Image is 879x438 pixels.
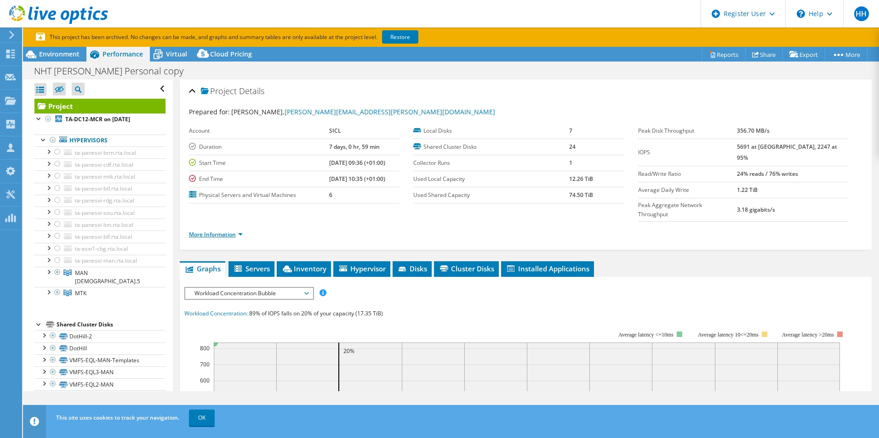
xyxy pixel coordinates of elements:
span: ta-panesxi-lon.rta.local [75,221,133,229]
a: Restore [382,30,418,44]
label: Prepared for: [189,107,230,116]
a: More Information [189,230,243,238]
label: End Time [189,174,329,184]
b: 5691 at [GEOGRAPHIC_DATA], 2247 at 95% [737,143,837,162]
label: Read/Write Ratio [638,169,737,179]
span: ta-panesxi-rdg.rta.local [75,197,134,204]
tspan: Average latency 10<=20ms [698,331,759,338]
b: 1 [569,159,572,167]
b: [DATE] 10:35 (+01:00) [329,175,385,183]
label: Collector Runs [413,158,569,168]
b: 1.22 TiB [737,186,758,194]
text: 600 [200,376,210,384]
a: DotHill [34,343,166,354]
label: Peak Disk Throughput [638,126,737,135]
span: Cluster Disks [439,264,494,273]
a: TA-DC12-MCR on [DATE] [34,113,166,125]
a: MTK [34,287,166,299]
a: OK [189,410,215,426]
label: Physical Servers and Virtual Machines [189,191,329,200]
span: MTK [75,289,86,297]
span: Inventory [281,264,326,273]
label: Account [189,126,329,135]
span: Environment [39,50,80,58]
a: ta-panesxi-brm.rta.local [34,146,166,158]
b: [DATE] 09:36 (+01:00) [329,159,385,167]
b: 12.26 TiB [569,175,593,183]
a: VMFS-EQL-MAN-Templates [34,354,166,366]
span: ta-panesxi-mtk.rta.local [75,173,135,180]
a: [PERSON_NAME][EMAIL_ADDRESS][PERSON_NAME][DOMAIN_NAME] [285,107,495,116]
b: 7 days, 0 hr, 59 min [329,143,380,151]
a: Export [782,47,825,62]
span: HH [854,6,869,21]
a: DotHill-2 [34,330,166,342]
label: IOPS [638,148,737,157]
label: Used Local Capacity [413,174,569,184]
a: ta-panesxi-sou.rta.local [34,207,166,219]
a: ta-panesxi-rdg.rta.local [34,195,166,207]
span: MAN [DEMOGRAPHIC_DATA].5 [75,269,140,285]
a: ta-panesxi-man.rta.local [34,255,166,267]
span: ta-panesxi-sou.rta.local [75,209,135,217]
span: Hypervisor [338,264,386,273]
b: 74.50 TiB [569,191,593,199]
b: 7 [569,127,572,135]
text: Average latency >20ms [782,331,834,338]
a: Project [34,99,166,113]
span: ta-panesxi-man.rta.local [75,257,137,264]
span: ta-panesxi-btl.rta.local [75,185,132,192]
span: Details [239,85,264,96]
b: 3.18 gigabits/s [737,206,775,213]
a: ta-panesxi-blf.rta.local [34,230,166,242]
a: ta-esxi1-cbg.rta.local [34,243,166,255]
span: ta-esxi1-cbg.rta.local [75,245,128,253]
label: Duration [189,142,329,152]
a: Hypervisors [34,135,166,146]
label: Peak Aggregate Network Throughput [638,201,737,219]
span: Virtual [166,50,187,58]
span: Disks [397,264,427,273]
a: Reports [702,47,746,62]
span: Workload Concentration: [184,309,248,317]
a: VMFS-EQL2-MAN [34,378,166,390]
label: Used Shared Capacity [413,191,569,200]
span: Project [201,87,237,96]
span: [PERSON_NAME], [231,107,495,116]
a: More [825,47,868,62]
span: Workload Concentration Bubble [190,288,308,299]
a: ta-panesxi-mtk.rta.local [34,170,166,182]
b: 24% reads / 76% writes [737,170,798,178]
a: ta-panesxi-cdf.rta.local [34,158,166,170]
a: ta-panesxi-btl.rta.local [34,183,166,195]
span: Cloud Pricing [210,50,252,58]
label: Average Daily Write [638,185,737,195]
label: Local Disks [413,126,569,135]
div: Shared Cluster Disks [57,319,166,330]
h1: NHT [PERSON_NAME] Personal copy [30,66,198,76]
span: Performance [103,50,143,58]
a: Share [745,47,783,62]
span: ta-panesxi-brm.rta.local [75,149,136,157]
b: 6 [329,191,332,199]
a: ta-panesxi-lon.rta.local [34,219,166,230]
b: SICL [329,127,341,135]
p: This project has been archived. No changes can be made, and graphs and summary tables are only av... [36,32,486,42]
label: Shared Cluster Disks [413,142,569,152]
span: ta-panesxi-blf.rta.local [75,233,132,241]
text: 800 [200,344,210,352]
a: VMFS-EQL3-MAN [34,366,166,378]
svg: \n [797,10,805,18]
span: This site uses cookies to track your navigation. [56,414,179,421]
a: VMFS-EQL4-MAN [34,390,166,402]
a: MAN 6.5 [34,267,166,287]
label: Start Time [189,158,329,168]
text: 700 [200,360,210,368]
b: TA-DC12-MCR on [DATE] [65,115,130,123]
text: 20% [343,347,354,355]
span: ta-panesxi-cdf.rta.local [75,161,133,168]
span: Installed Applications [506,264,589,273]
span: Graphs [184,264,221,273]
b: 24 [569,143,576,151]
tspan: Average latency <=10ms [618,331,674,338]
